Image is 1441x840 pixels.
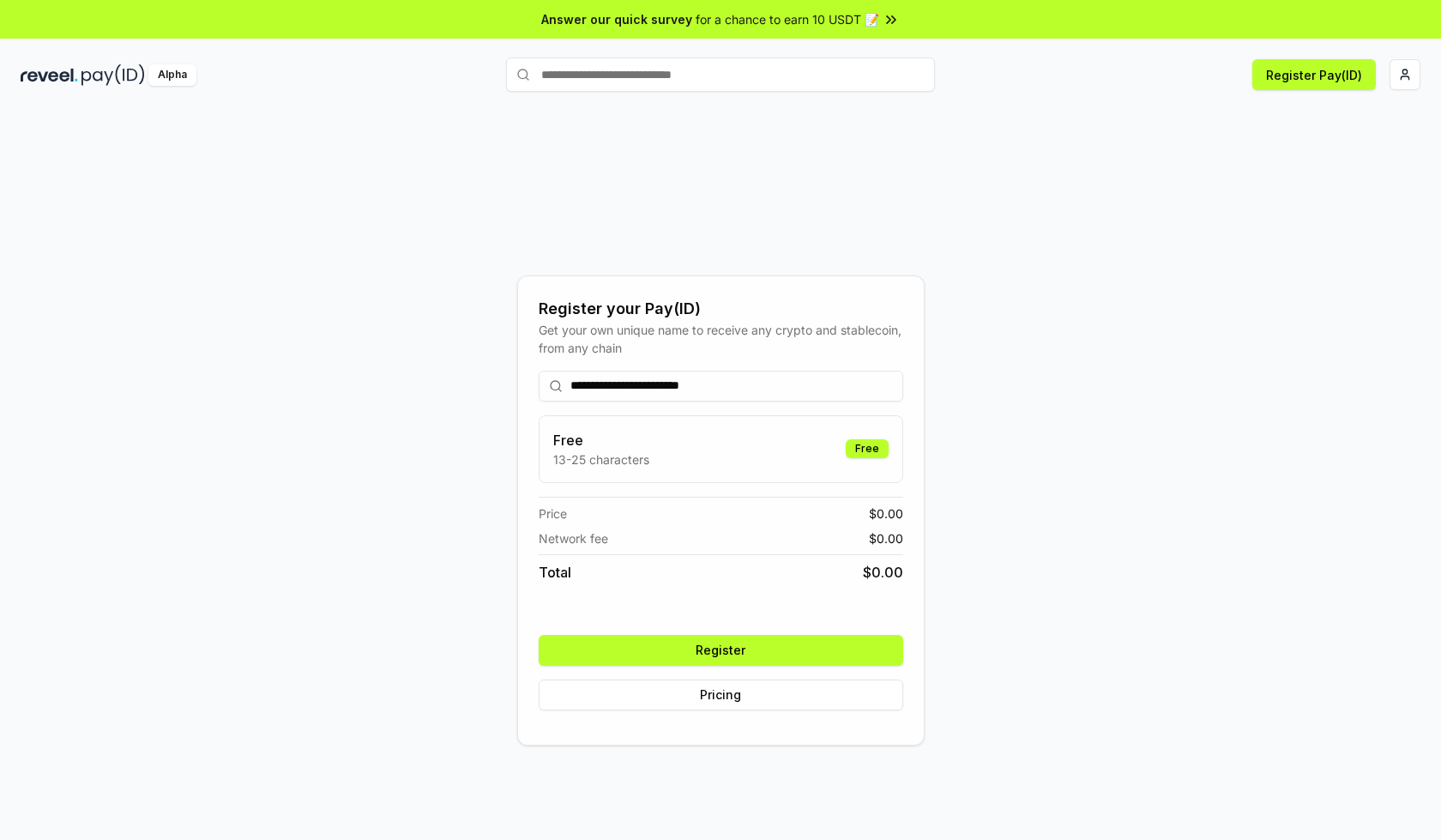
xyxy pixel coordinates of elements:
span: Price [539,505,567,523]
div: Register your Pay(ID) [539,297,903,321]
span: $ 0.00 [869,529,903,547]
button: Pricing [539,680,903,710]
span: Total [539,562,571,583]
span: Network fee [539,529,608,547]
button: Register [539,635,903,666]
span: Answer our quick survey [541,10,692,28]
div: Free [846,439,889,458]
div: Get your own unique name to receive any crypto and stablecoin, from any chain [539,321,903,357]
img: reveel_dark [21,64,78,86]
span: for a chance to earn 10 USDT 📝 [696,10,879,28]
img: pay_id [81,64,145,86]
button: Register Pay(ID) [1252,59,1376,90]
span: $ 0.00 [869,505,903,523]
span: $ 0.00 [863,562,903,583]
h3: Free [553,430,649,450]
p: 13-25 characters [553,450,649,468]
div: Alpha [148,64,196,86]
